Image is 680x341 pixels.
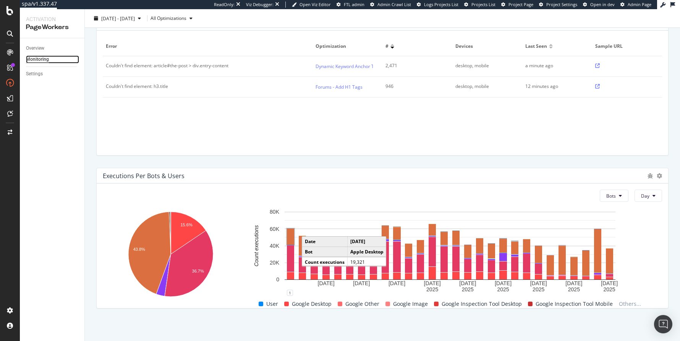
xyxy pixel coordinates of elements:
[530,280,547,286] text: [DATE]
[385,62,443,69] div: 2,471
[345,299,379,309] span: Google Other
[243,208,657,293] svg: A chart.
[635,190,662,202] button: Day
[344,2,364,7] span: FTL admin
[151,16,186,21] div: All Optimizations
[525,83,583,90] div: 12 minutes ago
[270,226,280,232] text: 60K
[192,269,204,274] text: 36.7%
[316,43,377,50] span: Optimization
[455,43,517,50] span: Devices
[603,286,615,292] text: 2025
[546,2,577,7] span: Project Settings
[495,280,512,286] text: [DATE]
[583,2,615,8] a: Open in dev
[426,286,438,292] text: 2025
[26,15,78,23] div: Activation
[101,15,135,21] span: [DATE] - [DATE]
[654,315,672,333] div: Open Intercom Messenger
[508,2,533,7] span: Project Page
[471,2,495,7] span: Projects List
[316,83,363,91] a: Forums - Add H1 Tags
[377,2,411,7] span: Admin Crawl List
[424,280,441,286] text: [DATE]
[276,277,279,283] text: 0
[568,286,580,292] text: 2025
[370,2,411,8] a: Admin Crawl List
[106,62,228,69] div: Couldn't find element: article#the-post > div.entry-content
[606,193,616,199] span: Bots
[318,280,335,286] text: [DATE]
[316,62,419,70] a: Dynamic Keyword Anchor Text Link Replacement
[253,225,259,266] text: Count executions
[26,70,79,78] a: Settings
[501,2,533,8] a: Project Page
[106,83,168,90] div: Couldn't find element: h3.title
[539,2,577,8] a: Project Settings
[103,208,239,302] svg: A chart.
[590,2,615,7] span: Open in dev
[393,299,428,309] span: Google Image
[287,290,293,296] div: 1
[300,2,331,7] span: Open Viz Editor
[536,299,613,309] span: Google Inspection Tool Mobile
[464,2,495,8] a: Projects List
[595,43,657,50] span: Sample URL
[26,55,49,63] div: Monitoring
[525,62,583,69] div: a minute ago
[455,62,513,69] div: desktop, mobile
[628,2,651,7] span: Admin Page
[26,44,44,52] div: Overview
[106,43,308,50] span: Error
[26,23,78,32] div: PageWorkers
[601,280,618,286] text: [DATE]
[133,247,145,252] text: 43.8%
[455,83,513,90] div: desktop, mobile
[385,83,443,90] div: 946
[270,243,280,249] text: 40K
[353,280,370,286] text: [DATE]
[266,299,278,309] span: User
[525,43,547,50] span: Last seen
[103,172,185,180] div: Executions per Bots & Users
[26,44,79,52] a: Overview
[270,260,280,266] text: 20K
[600,190,628,202] button: Bots
[180,222,192,227] text: 15.6%
[26,55,79,63] a: Monitoring
[533,286,544,292] text: 2025
[424,2,458,7] span: Logs Projects List
[385,43,389,50] span: #
[497,286,509,292] text: 2025
[292,2,331,8] a: Open Viz Editor
[246,2,274,8] div: Viz Debugger:
[417,2,458,8] a: Logs Projects List
[270,209,280,215] text: 80K
[648,173,653,179] div: bug
[389,280,405,286] text: [DATE]
[462,286,474,292] text: 2025
[620,2,651,8] a: Admin Page
[337,2,364,8] a: FTL admin
[91,12,144,24] button: [DATE] - [DATE]
[565,280,582,286] text: [DATE]
[616,299,644,309] span: Others...
[442,299,522,309] span: Google Inspection Tool Desktop
[641,193,649,199] span: Day
[26,70,43,78] div: Settings
[214,2,235,8] div: ReadOnly:
[459,280,476,286] text: [DATE]
[292,299,332,309] span: Google Desktop
[151,12,196,24] button: All Optimizations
